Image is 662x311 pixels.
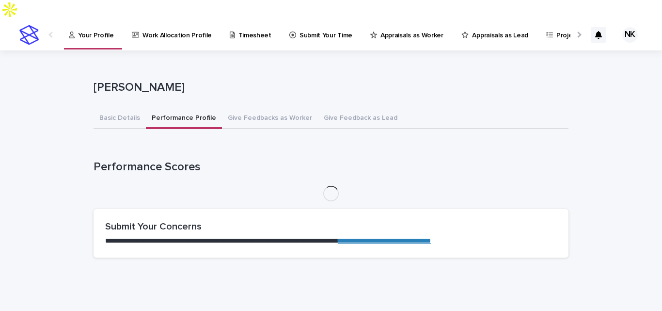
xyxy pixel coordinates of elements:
[222,109,318,129] button: Give Feedbacks as Worker
[142,19,212,40] p: Work Allocation Profile
[78,19,113,40] p: Your Profile
[94,81,565,95] p: [PERSON_NAME]
[19,25,39,45] img: stacker-logo-s-only.png
[238,19,271,40] p: Timesheet
[622,27,638,43] div: NK
[94,160,568,174] h1: Performance Scores
[105,221,557,232] h2: Submit Your Concerns
[369,19,448,49] a: Appraisals as Worker
[556,19,582,40] p: Projects
[146,109,222,129] button: Performance Profile
[229,19,276,49] a: Timesheet
[460,19,533,49] a: Appraisals as Lead
[318,109,403,129] button: Give Feedback as Lead
[380,19,443,40] p: Appraisals as Worker
[94,109,146,129] button: Basic Details
[68,19,118,48] a: Your Profile
[131,19,217,49] a: Work Allocation Profile
[472,19,528,40] p: Appraisals as Lead
[545,19,586,49] a: Projects
[299,19,352,40] p: Submit Your Time
[288,19,357,49] a: Submit Your Time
